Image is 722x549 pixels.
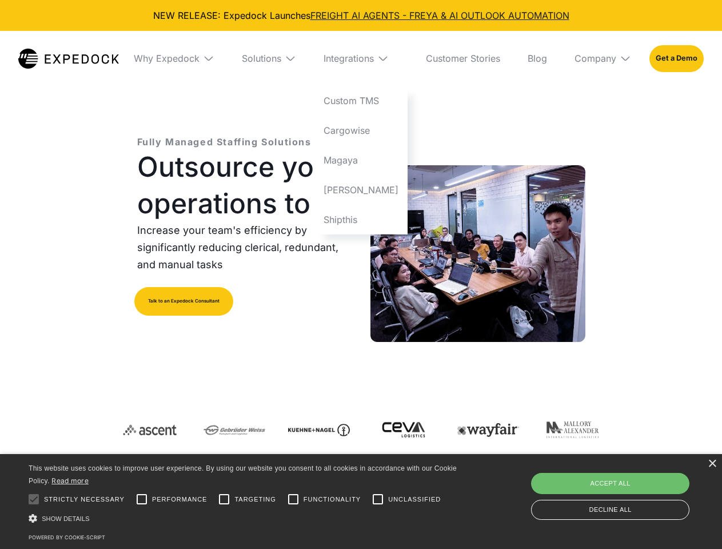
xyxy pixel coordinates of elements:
span: This website uses cookies to improve user experience. By using our website you consent to all coo... [29,464,457,486]
a: Magaya [314,145,408,175]
span: Targeting [234,495,276,504]
div: Show details [29,512,461,524]
a: [PERSON_NAME] [314,175,408,205]
a: Custom TMS [314,86,408,116]
a: Customer Stories [417,31,509,86]
div: Integrations [324,53,374,64]
a: Read more [51,476,89,485]
h1: Outsource your operations to [137,149,352,222]
a: Blog [518,31,556,86]
div: Solutions [242,53,281,64]
div: Why Expedock [134,53,200,64]
span: Strictly necessary [44,495,125,504]
p: Fully Managed Staffing Solutions [137,135,312,149]
div: Solutions [233,31,305,86]
span: Performance [152,495,208,504]
nav: Integrations [314,86,408,234]
a: Talk to an Expedock Consultant [134,287,233,316]
span: Show details [42,515,90,522]
span: Functionality [304,495,361,504]
div: Company [575,53,616,64]
iframe: Chat Widget [532,425,722,549]
a: Get a Demo [649,45,704,71]
div: Company [565,31,640,86]
div: Integrations [314,31,408,86]
span: Unclassified [388,495,441,504]
a: Cargowise [314,116,408,145]
a: FREIGHT AI AGENTS - FREYA & AI OUTLOOK AUTOMATION [310,10,569,21]
p: Increase your team's efficiency by significantly reducing clerical, redundant, and manual tasks [137,222,352,273]
a: Powered by cookie-script [29,534,105,540]
div: NEW RELEASE: Expedock Launches [9,9,713,22]
a: Shipthis [314,205,408,234]
div: Why Expedock [125,31,224,86]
